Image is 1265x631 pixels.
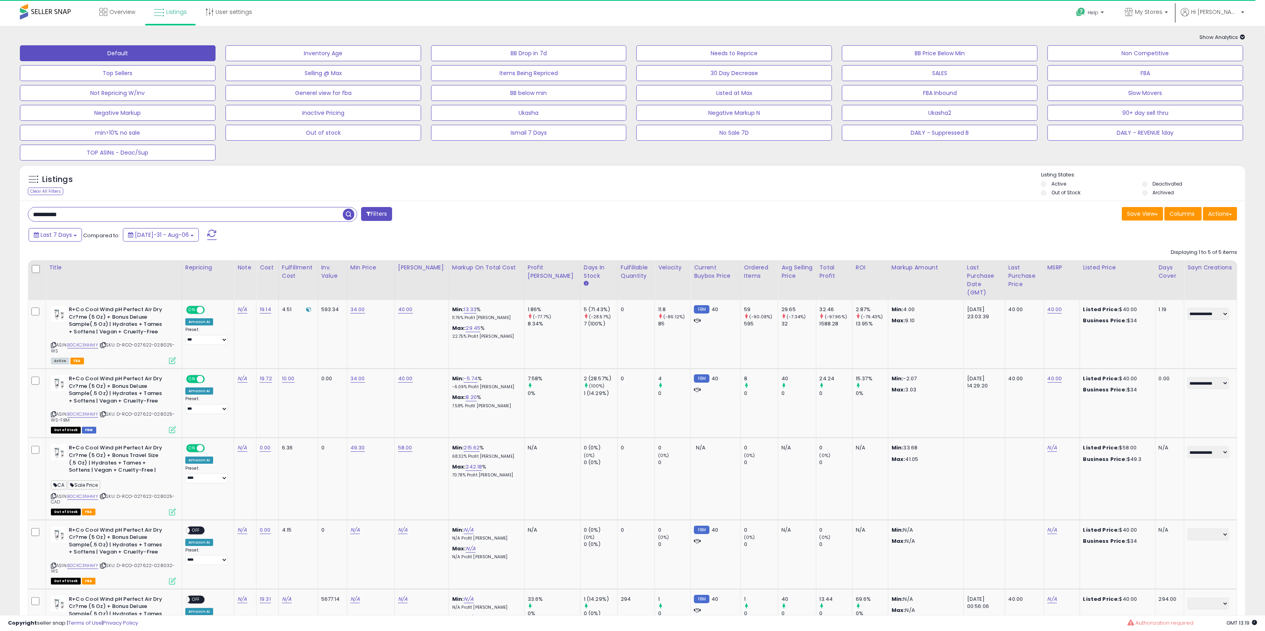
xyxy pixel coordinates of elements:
b: R+Co Cool Wind pH Perfect Air Dry Cr?me (5 Oz) + Bonus Deluxe Sample(.5 Oz) | Hydrates + Tames + ... [69,306,165,337]
div: % [452,444,518,459]
div: 0 [820,444,852,451]
a: 13.33 [464,306,476,314]
small: (0%) [658,534,669,540]
div: 0 [621,444,649,451]
div: 32 [781,320,816,327]
button: Needs to Reprice [636,45,832,61]
b: R+Co Cool Wind pH Perfect Air Dry Cr?me (5 Oz) + Bonus Travel Size (.5 Oz) | Hydrates + Tames + S... [69,444,165,476]
button: Filters [361,207,392,221]
button: BB Price Below Min [842,45,1038,61]
div: Total Profit [820,263,849,280]
div: 29.65 [781,306,816,313]
div: Ordered Items [744,263,775,280]
small: FBM [694,374,709,383]
div: 4 [658,375,690,382]
div: 1 (14.29%) [584,390,617,397]
p: N/A [892,526,958,534]
div: 0 (0%) [584,444,617,451]
span: N/A [696,444,705,451]
small: (0%) [584,452,595,459]
div: 0 [820,459,852,466]
div: 40.00 [1009,306,1038,313]
th: CSV column name: cust_attr_1_MSRP [1044,260,1080,300]
span: Overview [109,8,135,16]
span: CA [51,480,67,490]
button: min>10% no sale [20,125,216,141]
div: Preset: [185,327,228,345]
div: % [452,375,518,390]
div: $49.3 [1083,456,1149,463]
span: All listings that are currently out of stock and unavailable for purchase on Amazon [51,427,81,434]
b: Listed Price: [1083,375,1119,382]
small: (100%) [589,383,605,389]
div: Note [237,263,253,272]
div: $40.00 [1083,526,1149,534]
a: 242.18 [466,463,482,471]
div: Sayn Creations [1187,263,1234,272]
div: N/A [528,444,574,451]
div: 8.34% [528,320,580,327]
a: N/A [464,526,473,534]
a: 40.00 [398,306,413,314]
div: 0 [744,526,778,534]
div: ASIN: [51,375,176,432]
span: Listings [166,8,187,16]
div: Amazon AI [185,318,213,325]
div: 5 (71.43%) [584,306,617,313]
div: 0 [658,390,690,397]
button: TOP ASINs - Deac/Sup [20,145,216,161]
span: 40 [711,526,718,534]
button: Generel view for fba [225,85,421,101]
button: DAILY - REVENUE 1day [1047,125,1243,141]
button: Ukasha2 [842,105,1038,121]
img: 314Bp4kYdmL._SL40_.jpg [51,596,67,612]
div: 1.19 [1159,306,1178,313]
a: 58.00 [398,444,412,452]
div: Markup Amount [892,263,960,272]
div: ASIN: [51,306,176,363]
div: Avg Selling Price [781,263,812,280]
a: Privacy Policy [103,619,138,627]
a: N/A [1047,526,1057,534]
b: Business Price: [1083,317,1127,324]
div: Inv. value [321,263,344,280]
a: 40.00 [1047,306,1062,314]
p: 3.03 [892,386,958,393]
button: BB below min [431,85,627,101]
p: 33.68 [892,444,958,451]
div: Displaying 1 to 5 of 5 items [1171,249,1237,256]
div: 2 (28.57%) [584,375,617,382]
button: 90+ day sell thru [1047,105,1243,121]
button: Last 7 Days [29,228,82,242]
a: 19.31 [260,595,271,603]
div: 0 [621,375,649,382]
span: Show Analytics [1199,33,1245,41]
small: (0%) [820,452,831,459]
button: FBA Inbound [842,85,1038,101]
p: 70.78% Profit [PERSON_NAME] [452,472,518,478]
div: 32.46 [820,306,852,313]
div: 0 (0%) [584,526,617,534]
button: [DATE]-31 - Aug-06 [123,228,199,242]
strong: Max: [892,455,906,463]
b: R+Co Cool Wind pH Perfect Air Dry Cr?me (5 Oz) + Bonus Deluxe Sample(.5 Oz) | Hydrates + Tames + ... [69,375,165,406]
div: 1588.28 [820,320,852,327]
a: N/A [237,306,247,314]
a: N/A [282,595,291,603]
div: 0 [321,526,341,534]
button: Not Repricing W/Inv [20,85,216,101]
small: (-28.57%) [589,314,611,320]
div: [DATE] 14:29:20 [967,375,999,389]
div: 7.58% [528,375,580,382]
div: Clear All Filters [28,188,63,195]
div: MSRP [1047,263,1077,272]
div: $34 [1083,317,1149,324]
span: OFF [204,445,216,452]
small: (-97.96%) [825,314,847,320]
div: 0 [658,459,690,466]
div: Preset: [185,466,228,484]
button: 30 Day Decrease [636,65,832,81]
b: Max: [452,393,466,401]
div: $34 [1083,386,1149,393]
div: Current Buybox Price [694,263,737,280]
